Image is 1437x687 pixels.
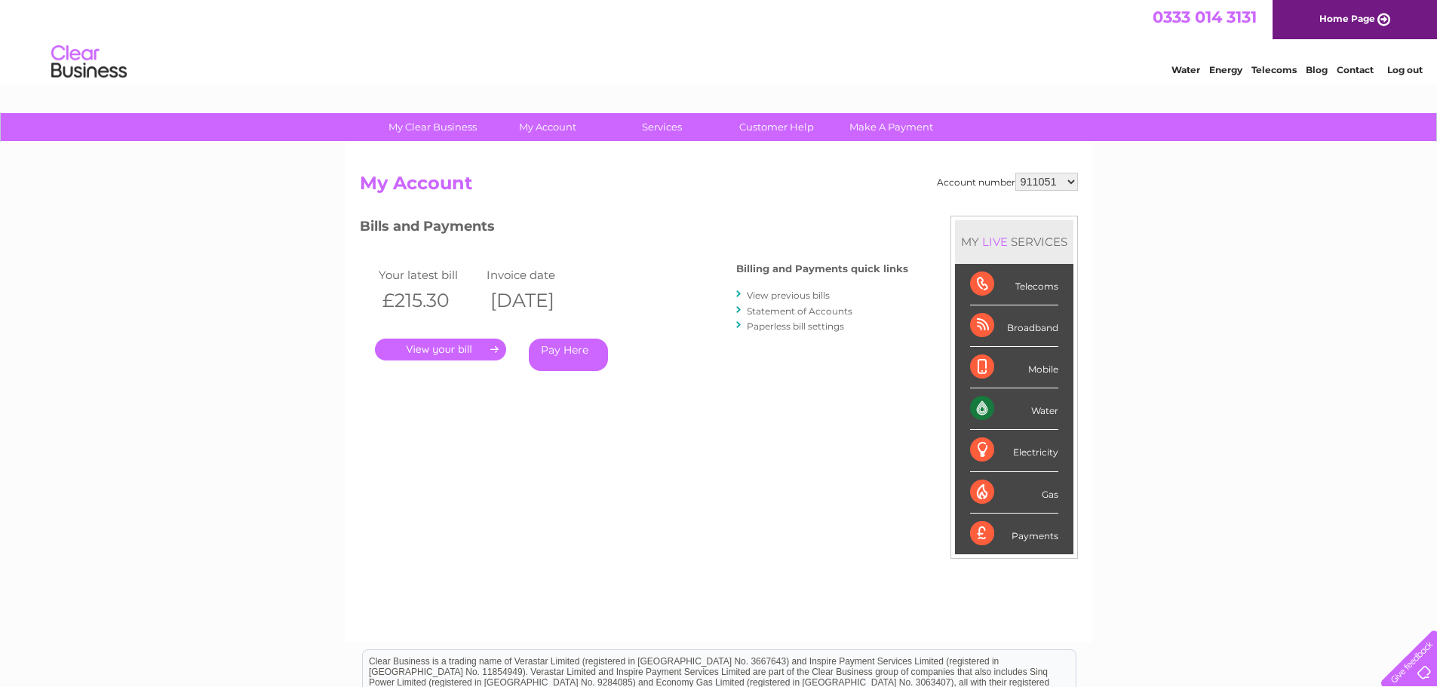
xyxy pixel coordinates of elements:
[747,320,844,332] a: Paperless bill settings
[970,388,1058,430] div: Water
[375,285,484,316] th: £215.30
[485,113,609,141] a: My Account
[979,235,1011,249] div: LIVE
[970,472,1058,514] div: Gas
[1209,64,1242,75] a: Energy
[747,290,830,301] a: View previous bills
[1306,64,1328,75] a: Blog
[375,265,484,285] td: Your latest bill
[970,430,1058,471] div: Electricity
[937,173,1078,191] div: Account number
[1171,64,1200,75] a: Water
[955,220,1073,263] div: MY SERVICES
[747,305,852,317] a: Statement of Accounts
[600,113,724,141] a: Services
[370,113,495,141] a: My Clear Business
[1337,64,1374,75] a: Contact
[829,113,953,141] a: Make A Payment
[360,173,1078,201] h2: My Account
[375,339,506,360] a: .
[483,265,591,285] td: Invoice date
[970,305,1058,347] div: Broadband
[51,39,127,85] img: logo.png
[1251,64,1297,75] a: Telecoms
[714,113,839,141] a: Customer Help
[736,263,908,274] h4: Billing and Payments quick links
[970,264,1058,305] div: Telecoms
[529,339,608,371] a: Pay Here
[970,347,1058,388] div: Mobile
[970,514,1058,554] div: Payments
[1387,64,1423,75] a: Log out
[1153,8,1257,26] a: 0333 014 3131
[360,216,908,242] h3: Bills and Payments
[363,8,1076,73] div: Clear Business is a trading name of Verastar Limited (registered in [GEOGRAPHIC_DATA] No. 3667643...
[483,285,591,316] th: [DATE]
